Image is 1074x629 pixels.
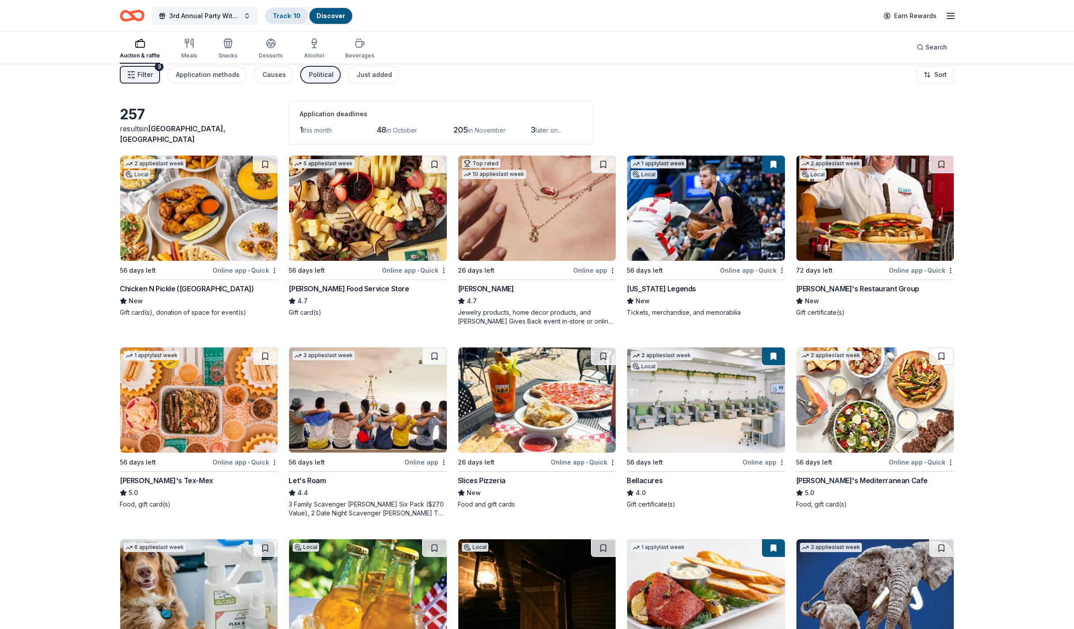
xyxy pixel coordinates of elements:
div: Local [462,543,488,552]
div: Chicken N Pickle ([GEOGRAPHIC_DATA]) [120,283,254,294]
div: 3 Family Scavenger [PERSON_NAME] Six Pack ($270 Value), 2 Date Night Scavenger [PERSON_NAME] Two ... [289,500,447,518]
span: 1 [300,125,303,134]
a: Image for Slices Pizzeria26 days leftOnline app•QuickSlices PizzeriaNewFood and gift cards [458,347,616,509]
a: Home [120,5,145,26]
span: 205 [453,125,468,134]
div: Online app [404,457,447,468]
img: Image for Kenny's Restaurant Group [796,156,954,261]
div: Online app Quick [382,265,447,276]
span: 4.0 [636,488,646,498]
div: 56 days left [627,265,663,276]
img: Image for Texas Legends [627,156,785,261]
a: Earn Rewards [878,8,942,24]
div: Food, gift card(s) [796,500,954,509]
button: Sort [916,66,954,84]
button: Just added [348,66,399,84]
div: Food and gift cards [458,500,616,509]
div: 10 applies last week [462,170,526,179]
div: Local [800,170,826,179]
div: Alcohol [304,52,324,59]
div: Local [631,170,657,179]
div: [PERSON_NAME]'s Restaurant Group [796,283,919,294]
div: 1 apply last week [124,351,179,360]
div: 3 applies last week [800,543,862,552]
img: Image for Chuy's Tex-Mex [120,347,278,453]
div: 56 days left [120,265,156,276]
div: Online app Quick [889,457,954,468]
div: Food, gift card(s) [120,500,278,509]
div: Snacks [218,52,237,59]
div: 3 applies last week [293,351,354,360]
span: 5.0 [129,488,138,498]
span: New [129,296,143,306]
button: Causes [254,66,293,84]
a: Image for Kendra ScottTop rated10 applieslast week26 days leftOnline app[PERSON_NAME]4.7Jewelry p... [458,155,616,326]
div: Online app Quick [551,457,616,468]
div: Bellacures [627,475,663,486]
span: • [417,267,419,274]
button: Political [300,66,341,84]
button: Filter3 [120,66,160,84]
div: Online app [743,457,785,468]
a: Track· 10 [273,12,301,19]
div: Online app Quick [889,265,954,276]
div: 2 applies last week [800,159,862,168]
span: 3 [530,125,536,134]
div: Let's Roam [289,475,326,486]
span: 48 [377,125,386,134]
span: New [805,296,819,306]
div: Desserts [259,52,283,59]
span: this month [303,126,332,134]
span: • [248,267,250,274]
div: Online app Quick [720,265,785,276]
div: 2 applies last week [124,159,186,168]
img: Image for Chicken N Pickle (Grand Prairie) [120,156,278,261]
span: New [467,488,481,498]
button: Alcohol [304,34,324,64]
span: Sort [934,69,947,80]
button: Beverages [345,34,374,64]
span: Search [925,42,947,53]
div: Top rated [462,159,500,168]
a: Discover [316,12,345,19]
div: [US_STATE] Legends [627,283,696,294]
span: • [586,459,588,466]
span: 4.7 [297,296,308,306]
div: 56 days left [627,457,663,468]
button: Desserts [259,34,283,64]
div: [PERSON_NAME] Food Service Store [289,283,409,294]
div: Political [309,69,334,80]
span: • [755,267,757,274]
div: Auction & raffle [120,52,160,59]
button: Snacks [218,34,237,64]
span: Filter [137,69,153,80]
div: [PERSON_NAME] [458,283,514,294]
span: • [924,459,926,466]
span: • [924,267,926,274]
div: 257 [120,106,278,123]
div: [PERSON_NAME]'s Tex-Mex [120,475,213,486]
div: Beverages [345,52,374,59]
span: 3rd Annual Party With A Purpose [169,11,240,21]
span: in October [386,126,417,134]
a: Image for Kenny's Restaurant Group2 applieslast weekLocal72 days leftOnline app•Quick[PERSON_NAME... [796,155,954,317]
div: 26 days left [458,265,495,276]
a: Image for Chicken N Pickle (Grand Prairie)2 applieslast weekLocal56 days leftOnline app•QuickChic... [120,155,278,317]
div: 2 applies last week [631,351,693,360]
span: 5.0 [805,488,814,498]
span: 4.4 [297,488,308,498]
span: New [636,296,650,306]
div: 56 days left [289,457,325,468]
div: Causes [263,69,286,80]
button: Track· 10Discover [265,7,353,25]
div: 72 days left [796,265,833,276]
img: Image for Gordon Food Service Store [289,156,446,261]
div: Application methods [176,69,240,80]
div: results [120,123,278,145]
img: Image for Taziki's Mediterranean Cafe [796,347,954,453]
span: in November [468,126,506,134]
a: Image for Chuy's Tex-Mex1 applylast week56 days leftOnline app•Quick[PERSON_NAME]'s Tex-Mex5.0Foo... [120,347,278,509]
div: 6 applies last week [124,543,186,552]
div: Local [124,170,150,179]
span: later on... [536,126,562,134]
